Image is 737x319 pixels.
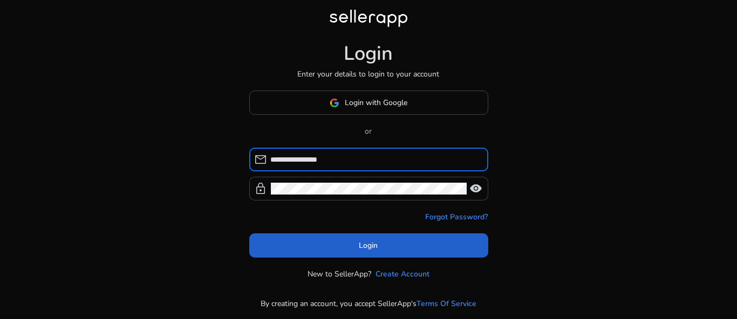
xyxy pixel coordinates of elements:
[298,68,440,80] p: Enter your details to login to your account
[376,268,429,280] a: Create Account
[255,153,268,166] span: mail
[249,233,488,258] button: Login
[255,182,268,195] span: lock
[308,268,371,280] p: New to SellerApp?
[426,211,488,223] a: Forgot Password?
[330,98,339,108] img: google-logo.svg
[249,91,488,115] button: Login with Google
[345,97,407,108] span: Login with Google
[359,240,378,251] span: Login
[249,126,488,137] p: or
[470,182,483,195] span: visibility
[344,42,393,65] h1: Login
[417,298,476,309] a: Terms Of Service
